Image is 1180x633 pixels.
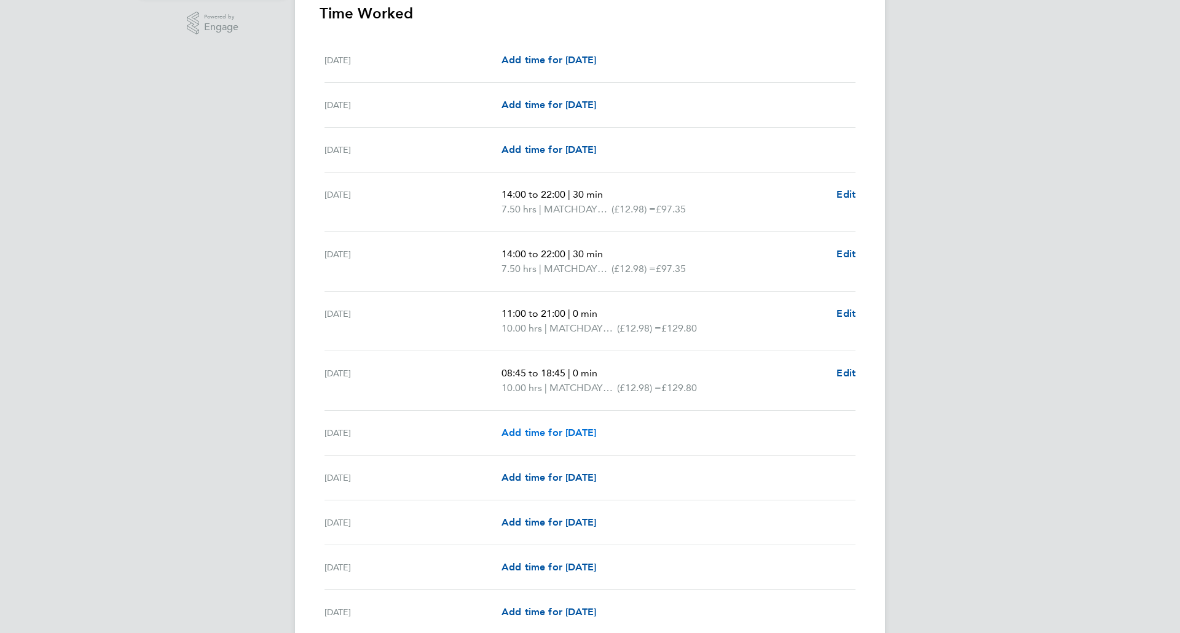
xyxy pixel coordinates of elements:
[836,366,855,381] a: Edit
[324,366,502,395] div: [DATE]
[204,22,238,33] span: Engage
[324,515,502,530] div: [DATE]
[324,425,502,440] div: [DATE]
[573,308,597,319] span: 0 min
[502,203,537,215] span: 7.50 hrs
[568,367,570,379] span: |
[836,187,855,202] a: Edit
[502,515,596,530] a: Add time for [DATE]
[502,382,542,394] span: 10.00 hrs
[502,263,537,274] span: 7.50 hrs
[324,470,502,485] div: [DATE]
[573,188,603,200] span: 30 min
[502,54,596,66] span: Add time for [DATE]
[836,308,855,319] span: Edit
[502,308,565,319] span: 11:00 to 21:00
[612,203,656,215] span: (£12.98) =
[568,308,570,319] span: |
[502,367,565,379] span: 08:45 to 18:45
[568,188,570,200] span: |
[573,248,603,260] span: 30 min
[617,382,661,394] span: (£12.98) =
[545,322,547,334] span: |
[539,263,541,274] span: |
[549,321,617,336] span: MATCHDAY_STADIUM_ASSISTANT
[656,263,686,274] span: £97.35
[324,247,502,276] div: [DATE]
[502,322,542,334] span: 10.00 hrs
[836,367,855,379] span: Edit
[502,605,596,619] a: Add time for [DATE]
[502,561,596,573] span: Add time for [DATE]
[502,427,596,438] span: Add time for [DATE]
[836,306,855,321] a: Edit
[502,99,596,111] span: Add time for [DATE]
[544,262,612,276] span: MATCHDAY_STADIUM_ASSISTANT
[502,142,596,157] a: Add time for [DATE]
[324,560,502,575] div: [DATE]
[545,382,547,394] span: |
[502,560,596,575] a: Add time for [DATE]
[612,263,656,274] span: (£12.98) =
[502,606,596,618] span: Add time for [DATE]
[573,367,597,379] span: 0 min
[656,203,686,215] span: £97.35
[324,306,502,336] div: [DATE]
[502,144,596,155] span: Add time for [DATE]
[661,382,697,394] span: £129.80
[502,516,596,528] span: Add time for [DATE]
[204,12,238,22] span: Powered by
[187,12,239,35] a: Powered byEngage
[324,187,502,217] div: [DATE]
[544,202,612,217] span: MATCHDAY_STADIUM_ASSISTANT
[502,188,565,200] span: 14:00 to 22:00
[549,381,617,395] span: MATCHDAY_STADIUM_ASSISTANT
[320,4,860,23] h3: Time Worked
[502,425,596,440] a: Add time for [DATE]
[324,53,502,68] div: [DATE]
[617,322,661,334] span: (£12.98) =
[502,248,565,260] span: 14:00 to 22:00
[661,322,697,334] span: £129.80
[502,470,596,485] a: Add time for [DATE]
[836,248,855,260] span: Edit
[502,472,596,483] span: Add time for [DATE]
[568,248,570,260] span: |
[324,605,502,619] div: [DATE]
[324,142,502,157] div: [DATE]
[324,98,502,112] div: [DATE]
[502,53,596,68] a: Add time for [DATE]
[539,203,541,215] span: |
[836,247,855,262] a: Edit
[836,188,855,200] span: Edit
[502,98,596,112] a: Add time for [DATE]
